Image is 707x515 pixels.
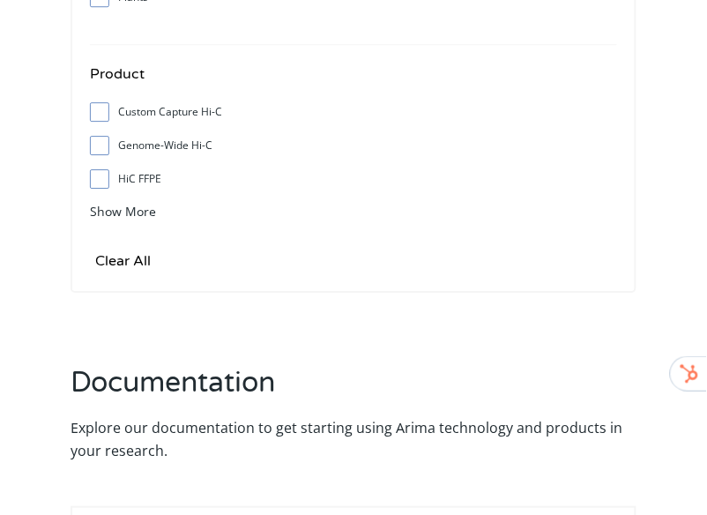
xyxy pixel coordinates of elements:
[90,132,617,159] label: Genome-Wide Hi-C
[90,99,617,125] label: Custom Capture Hi-C
[71,363,628,416] h2: Documentation
[90,63,617,99] h4: Product
[90,249,156,273] input: Clear All
[71,416,628,462] p: Explore our documentation to get starting using Arima technology and products in your research.
[90,166,617,192] label: HiC FFPE
[90,203,156,220] span: Show More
